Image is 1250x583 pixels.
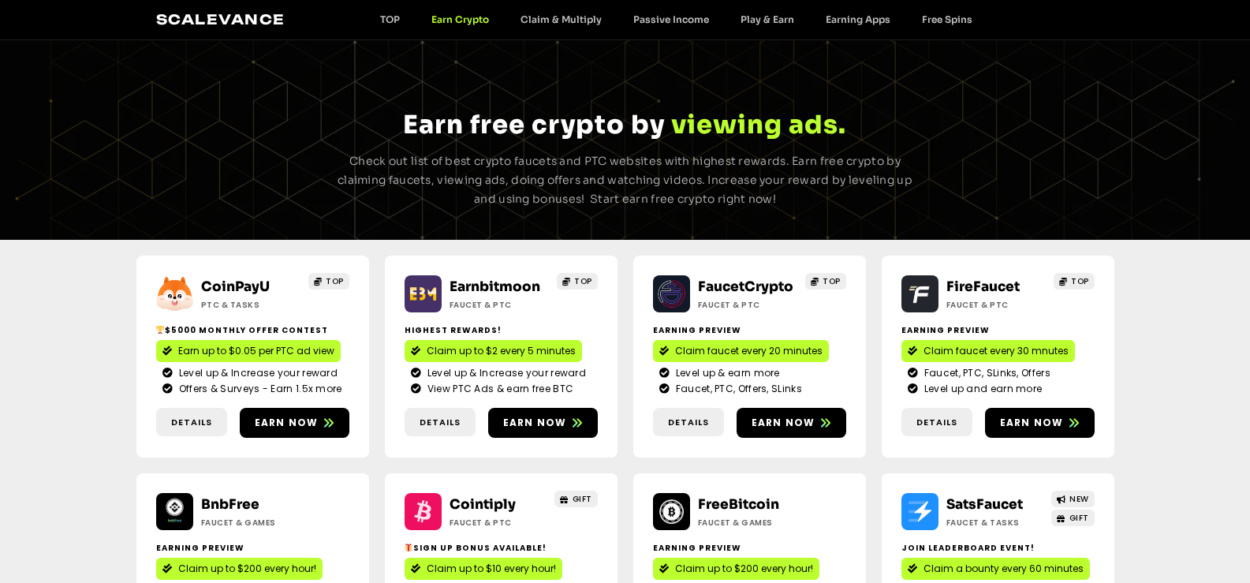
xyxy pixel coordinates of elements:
[405,324,598,336] h2: Highest Rewards!
[916,416,957,429] span: Details
[178,562,316,576] span: Claim up to $200 every hour!
[901,340,1075,362] a: Claim faucet every 30 mnutes
[805,273,846,290] a: TOP
[653,558,819,580] a: Claim up to $200 every hour!
[156,558,323,580] a: Claim up to $200 every hour!
[653,324,846,336] h2: Earning Preview
[178,344,334,358] span: Earn up to $0.05 per PTC ad view
[675,562,813,576] span: Claim up to $200 every hour!
[427,344,576,358] span: Claim up to $2 every 5 minutes
[405,558,562,580] a: Claim up to $10 every hour!
[240,408,349,438] a: Earn now
[332,152,919,208] p: Check out list of best crypto faucets and PTC websites with highest rewards. Earn free crypto by ...
[201,496,259,513] a: BnbFree
[450,299,548,311] h2: Faucet & PTC
[364,13,416,25] a: TOP
[668,416,709,429] span: Details
[574,275,592,287] span: TOP
[156,324,349,336] h2: $5000 Monthly Offer contest
[156,326,164,334] img: 🏆
[1051,491,1095,507] a: NEW
[557,273,598,290] a: TOP
[156,408,227,437] a: Details
[698,299,797,311] h2: Faucet & PTC
[901,558,1090,580] a: Claim a bounty every 60 minutes
[424,366,586,380] span: Level up & Increase your reward
[823,275,841,287] span: TOP
[171,416,212,429] span: Details
[554,491,598,507] a: GIFT
[920,366,1050,380] span: Faucet, PTC, SLinks, Offers
[503,416,567,430] span: Earn now
[946,517,1045,529] h2: Faucet & Tasks
[725,13,810,25] a: Play & Earn
[985,408,1095,438] a: Earn now
[403,109,665,140] span: Earn free crypto by
[326,275,344,287] span: TOP
[450,517,548,529] h2: Faucet & PTC
[906,13,988,25] a: Free Spins
[698,517,797,529] h2: Faucet & Games
[1069,512,1089,524] span: GIFT
[201,299,300,311] h2: ptc & Tasks
[405,544,412,551] img: 🎁
[924,562,1084,576] span: Claim a bounty every 60 minutes
[201,517,300,529] h2: Faucet & Games
[505,13,618,25] a: Claim & Multiply
[1069,493,1089,505] span: NEW
[901,324,1095,336] h2: Earning Preview
[672,382,802,396] span: Faucet, PTC, Offers, SLinks
[308,273,349,290] a: TOP
[450,496,516,513] a: Cointiply
[156,340,341,362] a: Earn up to $0.05 per PTC ad view
[450,278,540,295] a: Earnbitmoon
[737,408,846,438] a: Earn now
[653,340,829,362] a: Claim faucet every 20 minutes
[810,13,906,25] a: Earning Apps
[698,278,793,295] a: FaucetCrypto
[427,562,556,576] span: Claim up to $10 every hour!
[1051,510,1095,526] a: GIFT
[946,299,1045,311] h2: Faucet & PTC
[752,416,815,430] span: Earn now
[672,366,780,380] span: Level up & earn more
[946,496,1023,513] a: SatsFaucet
[653,542,846,554] h2: Earning Preview
[405,340,582,362] a: Claim up to $2 every 5 minutes
[924,344,1069,358] span: Claim faucet every 30 mnutes
[488,408,598,438] a: Earn now
[573,493,592,505] span: GIFT
[420,416,461,429] span: Details
[920,382,1043,396] span: Level up and earn more
[175,366,338,380] span: Level up & Increase your reward
[618,13,725,25] a: Passive Income
[416,13,505,25] a: Earn Crypto
[1071,275,1089,287] span: TOP
[1000,416,1064,430] span: Earn now
[901,542,1095,554] h2: Join Leaderboard event!
[405,408,476,437] a: Details
[698,496,779,513] a: FreeBitcoin
[156,11,285,28] a: Scalevance
[901,408,972,437] a: Details
[1054,273,1095,290] a: TOP
[364,13,988,25] nav: Menu
[405,542,598,554] h2: Sign up bonus available!
[156,542,349,554] h2: Earning Preview
[175,382,342,396] span: Offers & Surveys - Earn 1.5x more
[255,416,319,430] span: Earn now
[653,408,724,437] a: Details
[201,278,270,295] a: CoinPayU
[946,278,1020,295] a: FireFaucet
[424,382,573,396] span: View PTC Ads & earn free BTC
[675,344,823,358] span: Claim faucet every 20 minutes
